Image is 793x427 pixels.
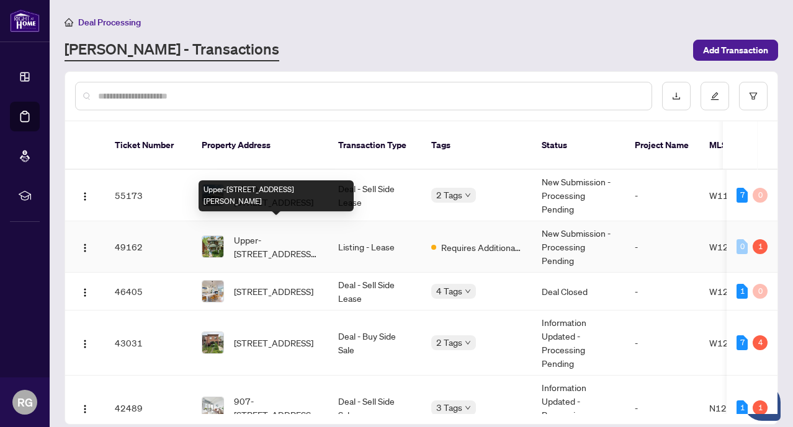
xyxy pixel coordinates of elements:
[202,236,223,257] img: thumbnail-img
[532,273,625,310] td: Deal Closed
[625,221,699,273] td: -
[465,340,471,346] span: down
[693,40,778,61] button: Add Transaction
[105,273,192,310] td: 46405
[709,402,760,413] span: N12188262
[753,188,768,203] div: 0
[421,121,532,170] th: Tags
[739,82,768,110] button: filter
[709,190,762,201] span: W11917590
[328,221,421,273] td: Listing - Lease
[672,92,681,100] span: download
[75,237,95,257] button: Logo
[234,284,313,298] span: [STREET_ADDRESS]
[105,221,192,273] td: 49162
[75,281,95,301] button: Logo
[753,335,768,350] div: 4
[328,273,421,310] td: Deal - Sell Side Lease
[199,180,354,211] div: Upper-[STREET_ADDRESS][PERSON_NAME]
[737,239,748,254] div: 0
[737,284,748,299] div: 1
[105,170,192,221] td: 55173
[234,233,318,260] span: Upper-[STREET_ADDRESS][PERSON_NAME]
[709,337,762,348] span: W12234038
[202,397,223,418] img: thumbnail-img
[703,40,768,60] span: Add Transaction
[625,273,699,310] td: -
[625,310,699,376] td: -
[328,170,421,221] td: Deal - Sell Side Lease
[701,82,729,110] button: edit
[662,82,691,110] button: download
[75,398,95,418] button: Logo
[202,281,223,302] img: thumbnail-img
[436,188,462,202] span: 2 Tags
[753,400,768,415] div: 1
[328,310,421,376] td: Deal - Buy Side Sale
[465,288,471,294] span: down
[465,192,471,198] span: down
[710,92,719,100] span: edit
[80,191,90,201] img: Logo
[532,170,625,221] td: New Submission - Processing Pending
[532,121,625,170] th: Status
[436,335,462,350] span: 2 Tags
[532,221,625,273] td: New Submission - Processing Pending
[75,333,95,353] button: Logo
[625,121,699,170] th: Project Name
[65,18,73,27] span: home
[753,239,768,254] div: 1
[328,121,421,170] th: Transaction Type
[65,39,279,61] a: [PERSON_NAME] - Transactions
[465,405,471,411] span: down
[17,394,33,411] span: RG
[202,332,223,353] img: thumbnail-img
[80,288,90,297] img: Logo
[234,394,318,421] span: 907-[STREET_ADDRESS][PERSON_NAME][PERSON_NAME]
[105,121,192,170] th: Ticket Number
[80,404,90,414] img: Logo
[441,240,522,254] span: Requires Additional Docs
[709,241,762,252] span: W12350933
[105,310,192,376] td: 43031
[625,170,699,221] td: -
[753,284,768,299] div: 0
[737,188,748,203] div: 7
[699,121,774,170] th: MLS #
[80,243,90,253] img: Logo
[192,121,328,170] th: Property Address
[78,17,141,28] span: Deal Processing
[737,400,748,415] div: 1
[749,92,758,100] span: filter
[532,310,625,376] td: Information Updated - Processing Pending
[436,400,462,415] span: 3 Tags
[80,339,90,349] img: Logo
[234,336,313,350] span: [STREET_ADDRESS]
[737,335,748,350] div: 7
[436,284,462,298] span: 4 Tags
[10,9,40,32] img: logo
[709,286,762,297] span: W12232275
[75,185,95,205] button: Logo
